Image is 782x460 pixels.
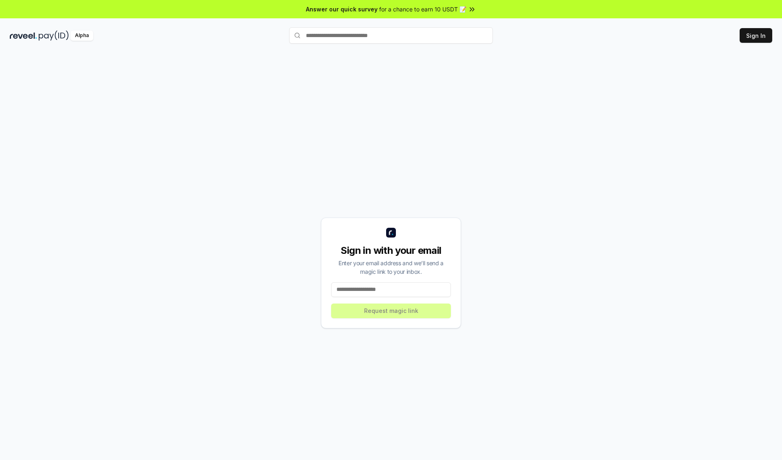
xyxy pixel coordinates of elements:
div: Alpha [70,31,93,41]
span: Answer our quick survey [306,5,378,13]
div: Sign in with your email [331,244,451,257]
button: Sign In [740,28,772,43]
div: Enter your email address and we’ll send a magic link to your inbox. [331,259,451,276]
img: pay_id [39,31,69,41]
img: logo_small [386,228,396,238]
span: for a chance to earn 10 USDT 📝 [379,5,466,13]
img: reveel_dark [10,31,37,41]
